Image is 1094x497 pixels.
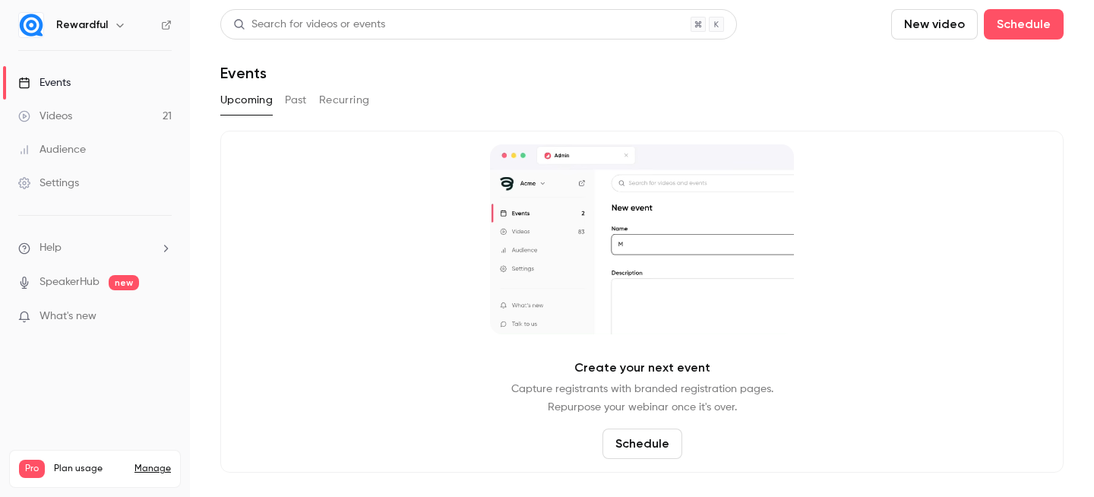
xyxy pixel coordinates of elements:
button: New video [891,9,978,40]
h1: Events [220,64,267,82]
button: Schedule [602,429,682,459]
span: new [109,275,139,290]
p: Create your next event [574,359,710,377]
button: Upcoming [220,88,273,112]
a: Manage [134,463,171,475]
button: Past [285,88,307,112]
a: SpeakerHub [40,274,100,290]
span: Plan usage [54,463,125,475]
span: What's new [40,309,96,324]
div: Settings [18,176,79,191]
div: Search for videos or events [233,17,385,33]
div: Videos [18,109,72,124]
span: Pro [19,460,45,478]
div: Events [18,75,71,90]
button: Recurring [319,88,370,112]
button: Schedule [984,9,1064,40]
iframe: Noticeable Trigger [153,310,172,324]
li: help-dropdown-opener [18,240,172,256]
img: Rewardful [19,13,43,37]
div: Audience [18,142,86,157]
h6: Rewardful [56,17,108,33]
span: Help [40,240,62,256]
p: Capture registrants with branded registration pages. Repurpose your webinar once it's over. [511,380,773,416]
